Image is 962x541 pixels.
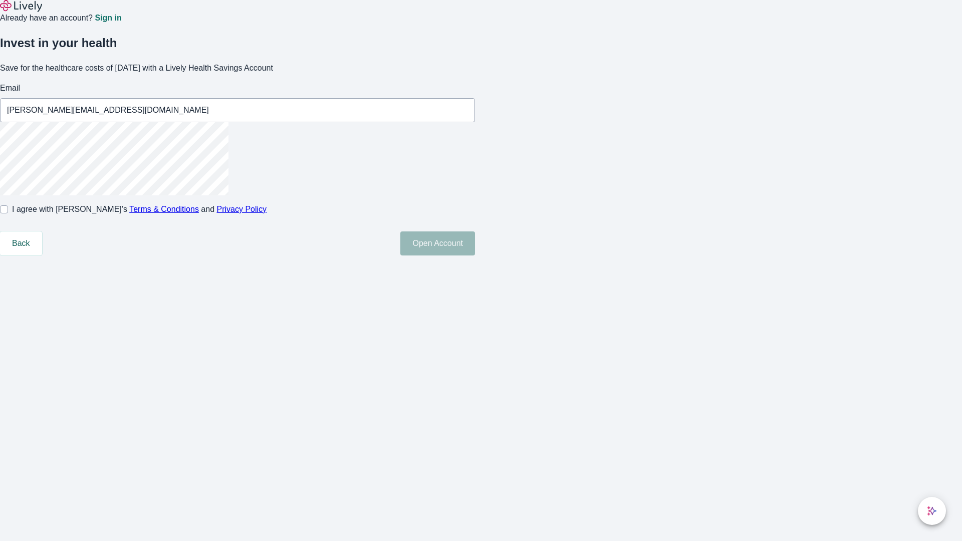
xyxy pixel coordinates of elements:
[927,506,937,516] svg: Lively AI Assistant
[129,205,199,213] a: Terms & Conditions
[95,14,121,22] a: Sign in
[217,205,267,213] a: Privacy Policy
[918,497,946,525] button: chat
[12,203,267,215] span: I agree with [PERSON_NAME]’s and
